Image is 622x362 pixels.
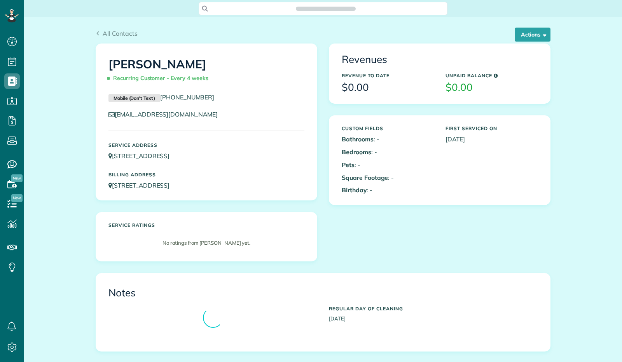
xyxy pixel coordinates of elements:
[108,172,304,177] h5: Billing Address
[11,174,23,182] span: New
[108,181,177,189] a: [STREET_ADDRESS]
[342,186,367,194] b: Birthday
[103,30,138,37] span: All Contacts
[108,93,214,101] a: Mobile (Don't Text)[PHONE_NUMBER]
[342,135,434,144] p: : -
[112,239,301,247] p: No ratings from [PERSON_NAME] yet.
[342,173,434,182] p: : -
[342,148,434,157] p: : -
[108,71,211,85] span: Recurring Customer - Every 4 weeks
[108,94,160,103] small: Mobile (Don't Text)
[342,161,355,169] b: Pets
[342,174,388,181] b: Square Footage
[108,223,304,228] h5: Service ratings
[342,82,434,93] h3: $0.00
[342,126,434,131] h5: Custom Fields
[446,82,538,93] h3: $0.00
[108,287,538,299] h3: Notes
[342,135,374,143] b: Bathrooms
[342,148,371,156] b: Bedrooms
[446,126,538,131] h5: First Serviced On
[342,186,434,195] p: : -
[108,152,177,160] a: [STREET_ADDRESS]
[342,54,538,65] h3: Revenues
[304,5,348,12] span: Search ZenMaid…
[108,143,304,148] h5: Service Address
[96,29,138,38] a: All Contacts
[342,160,434,169] p: : -
[446,135,538,144] p: [DATE]
[108,110,225,118] a: [EMAIL_ADDRESS][DOMAIN_NAME]
[108,58,304,85] h1: [PERSON_NAME]
[342,73,434,78] h5: Revenue to Date
[11,194,23,202] span: New
[446,73,538,78] h5: Unpaid Balance
[515,28,550,42] button: Actions
[329,306,538,311] h5: Regular day of cleaning
[323,302,543,322] div: [DATE]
